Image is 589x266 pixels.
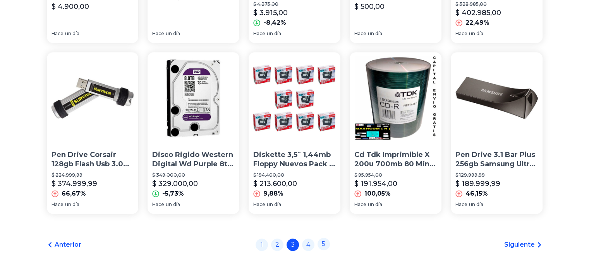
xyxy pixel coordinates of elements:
p: Cd Tdk Imprimible X 200u 700mb 80 Min-mercadoenvios [354,150,437,169]
p: $ 349.000,00 [152,172,235,178]
p: -8,42% [263,18,286,27]
p: $ 4.900,00 [52,1,89,12]
p: $ 213.600,00 [253,178,297,189]
p: $ 329.000,00 [152,178,198,189]
p: 46,15% [465,189,488,198]
img: Pen Drive 3.1 Bar Plus 256gb Samsung Ultra Rapido 300mb/s [451,52,543,144]
p: 66,67% [62,189,86,198]
span: un día [368,201,382,208]
a: Disco Rigido Western Digital Wd Purple 8tb Dvr SeguridadDisco Rigido Western Digital Wd Purple 8t... [148,52,239,214]
a: 2 [271,239,283,251]
p: $ 3.915,00 [253,7,288,18]
p: Diskette 3,5¨ 1,44mb Floppy Nuevos Pack X 10 Cajas [253,150,336,169]
p: $ 194.400,00 [253,172,336,178]
span: Hace [253,31,265,37]
p: Pen Drive Corsair 128gb Flash Usb 3.0 Resistente Al Agua [52,150,134,169]
span: un día [469,31,483,37]
span: Hace [152,31,164,37]
p: 22,49% [465,18,489,27]
span: Hace [253,201,265,208]
a: 1 [256,239,268,251]
span: Anterior [55,240,81,249]
img: Cd Tdk Imprimible X 200u 700mb 80 Min-mercadoenvios [350,52,441,144]
span: un día [166,31,180,37]
span: un día [469,201,483,208]
span: un día [267,31,281,37]
span: Hace [52,31,64,37]
p: $ 402.985,00 [455,7,501,18]
a: Anterior [47,240,81,249]
p: $ 95.954,00 [354,172,437,178]
span: Hace [52,201,64,208]
img: Diskette 3,5¨ 1,44mb Floppy Nuevos Pack X 10 Cajas [249,52,340,144]
p: -5,73% [162,189,184,198]
a: 4 [302,239,314,251]
a: Pen Drive Corsair 128gb Flash Usb 3.0 Resistente Al AguaPen Drive Corsair 128gb Flash Usb 3.0 Res... [47,52,139,214]
p: $ 189.999,99 [455,178,500,189]
span: Hace [354,31,366,37]
p: Pen Drive 3.1 Bar Plus 256gb Samsung Ultra Rapido 300mb/s [455,150,538,169]
p: $ 374.999,99 [52,178,97,189]
img: Pen Drive Corsair 128gb Flash Usb 3.0 Resistente Al Agua [47,52,139,144]
span: un día [368,31,382,37]
p: $ 328.985,00 [455,1,538,7]
p: 100,05% [364,189,391,198]
span: un día [166,201,180,208]
p: 9,88% [263,189,283,198]
a: Diskette 3,5¨ 1,44mb Floppy Nuevos Pack X 10 Cajas Diskette 3,5¨ 1,44mb Floppy Nuevos Pack X 10 C... [249,52,340,214]
span: Hace [455,31,467,37]
span: Siguiente [504,240,535,249]
img: Disco Rigido Western Digital Wd Purple 8tb Dvr Seguridad [148,52,239,144]
p: $ 224.999,99 [52,172,134,178]
span: un día [65,201,79,208]
p: $ 4.275,00 [253,1,336,7]
a: Siguiente [504,240,543,249]
a: Pen Drive 3.1 Bar Plus 256gb Samsung Ultra Rapido 300mb/s Pen Drive 3.1 Bar Plus 256gb Samsung Ul... [451,52,543,214]
p: Disco Rigido Western Digital Wd Purple 8tb Dvr Seguridad [152,150,235,169]
a: Cd Tdk Imprimible X 200u 700mb 80 Min-mercadoenviosCd Tdk Imprimible X 200u 700mb 80 Min-mercadoe... [350,52,441,214]
span: un día [65,31,79,37]
p: $ 129.999,99 [455,172,538,178]
p: $ 500,00 [354,1,385,12]
span: un día [267,201,281,208]
p: $ 191.954,00 [354,178,397,189]
span: Hace [152,201,164,208]
span: Hace [354,201,366,208]
span: Hace [455,201,467,208]
a: 5 [318,238,330,250]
